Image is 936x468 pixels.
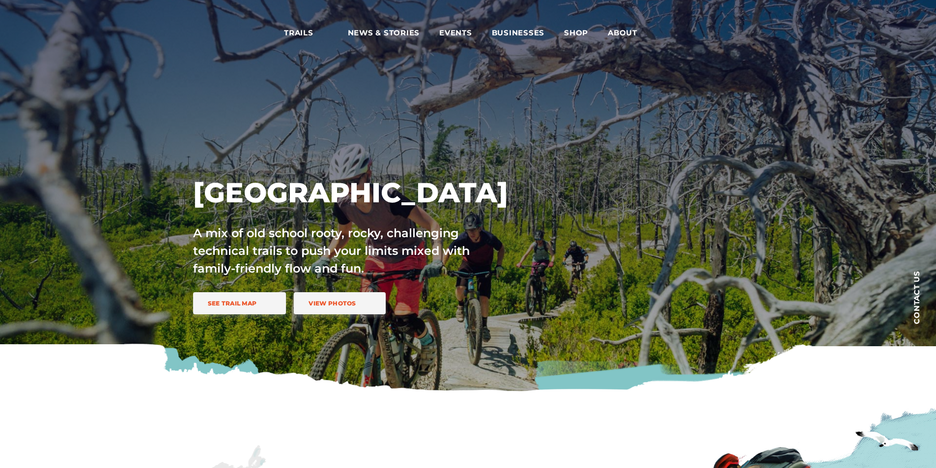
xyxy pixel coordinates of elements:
span: Businesses [492,28,545,38]
span: Contact us [913,271,920,324]
span: News & Stories [348,28,420,38]
a: See Trail Map trail icon [193,292,286,314]
span: Events [439,28,472,38]
span: Trails [284,28,328,38]
a: View Photos trail icon [294,292,385,314]
span: Shop [564,28,588,38]
span: See Trail Map [208,300,257,307]
a: Contact us [897,255,936,339]
span: View Photos [309,300,356,307]
p: A mix of old school rooty, rocky, challenging technical trails to push your limits mixed with fam... [193,224,492,277]
span: About [608,28,652,38]
h1: [GEOGRAPHIC_DATA] [193,175,557,210]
